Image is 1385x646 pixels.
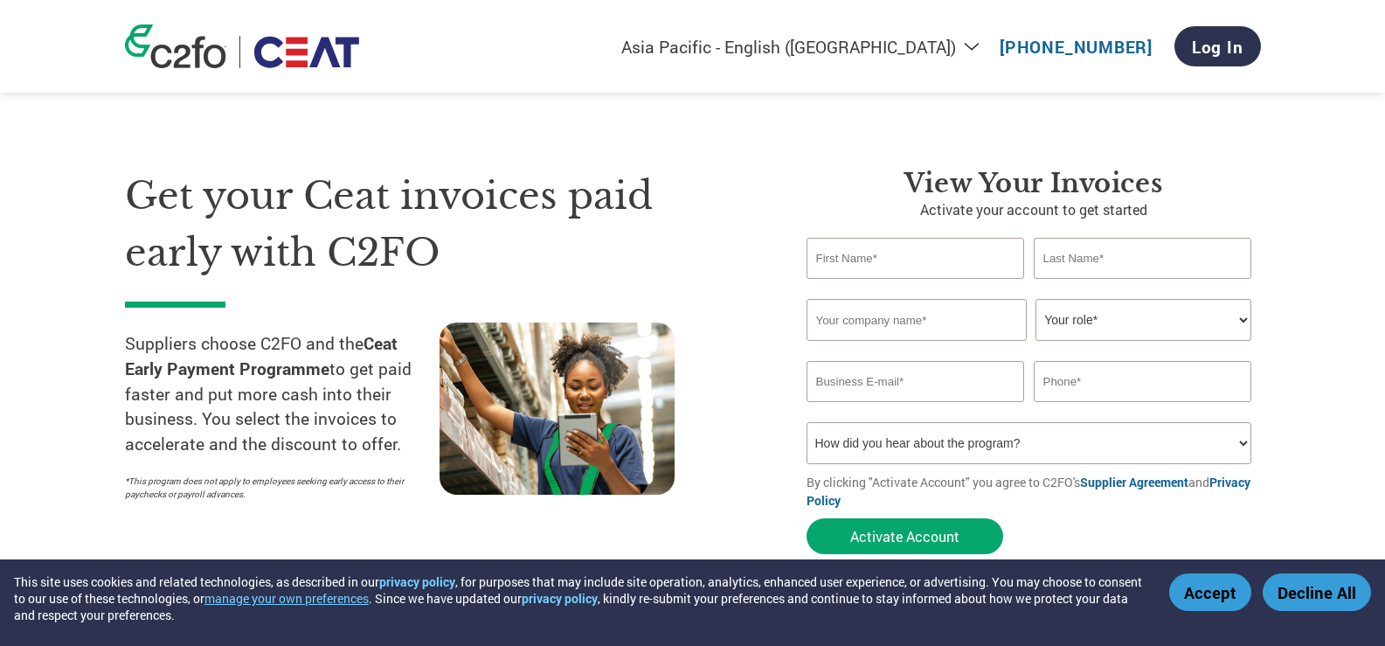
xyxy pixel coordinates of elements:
a: Supplier Agreement [1080,474,1188,490]
p: Suppliers choose C2FO and the to get paid faster and put more cash into their business. You selec... [125,331,440,457]
a: Log In [1174,26,1261,66]
select: Title/Role [1035,299,1251,341]
button: Decline All [1263,573,1371,611]
a: privacy policy [379,573,455,590]
img: c2fo logo [125,24,226,68]
p: By clicking "Activate Account" you agree to C2FO's and [807,473,1261,510]
img: supply chain worker [440,323,675,495]
input: First Name* [807,238,1025,279]
div: Invalid company name or company name is too long [807,343,1252,354]
h3: View your invoices [807,168,1261,199]
p: Activate your account to get started [807,199,1261,220]
input: Phone* [1034,361,1252,402]
input: Last Name* [1034,238,1252,279]
a: [PHONE_NUMBER] [1000,36,1153,58]
strong: Ceat Early Payment Programme [125,332,398,379]
a: Privacy Policy [807,474,1250,509]
a: privacy policy [522,590,598,607]
div: Invalid last name or last name is too long [1034,281,1252,292]
div: Inavlid Phone Number [1034,404,1252,415]
img: Ceat [253,36,360,68]
p: *This program does not apply to employees seeking early access to their paychecks or payroll adva... [125,475,422,501]
h1: Get your Ceat invoices paid early with C2FO [125,168,754,281]
div: This site uses cookies and related technologies, as described in our , for purposes that may incl... [14,573,1144,623]
button: Accept [1169,573,1251,611]
div: Inavlid Email Address [807,404,1025,415]
button: manage your own preferences [204,590,369,607]
button: Activate Account [807,518,1003,554]
input: Invalid Email format [807,361,1025,402]
div: Invalid first name or first name is too long [807,281,1025,292]
input: Your company name* [807,299,1027,341]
